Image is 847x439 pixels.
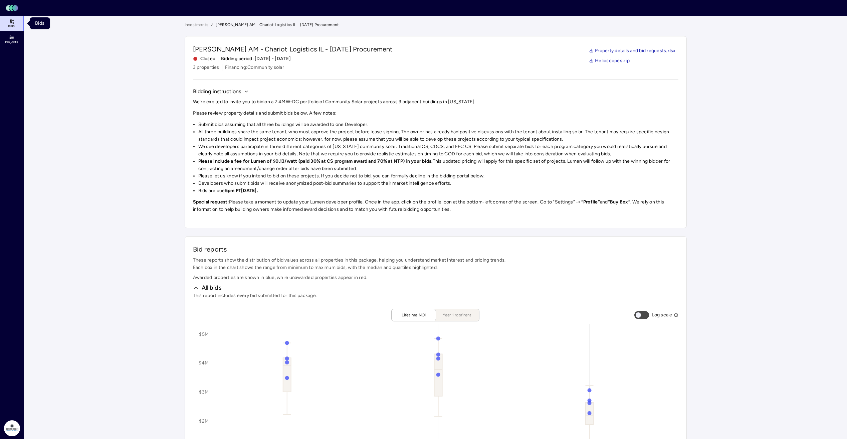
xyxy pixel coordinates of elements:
[185,21,209,28] a: Investments
[4,420,20,436] img: Dimension Energy
[193,88,249,96] button: Bidding instructions
[193,292,678,299] span: This report includes every bid submitted for this package.
[193,88,241,96] span: Bidding instructions
[30,17,50,29] div: Bids
[193,110,678,117] p: Please review property details and submit bids below. A few notes:
[193,274,678,281] span: Awarded properties are shown in blue, while unawarded properties appear in red.
[589,47,676,54] a: Property details and bid requests.xlsx
[199,389,209,395] text: $3M
[193,264,678,271] span: Each box in the chart shows the range from minimum to maximum bids, with the median and quartiles...
[608,199,630,205] strong: “Buy Box”
[5,40,18,44] span: Projects
[199,418,209,424] text: $2M
[193,98,678,106] p: We’re excited to invite you to bid on a 7.4MW-DC portfolio of Community Solar projects across 3 a...
[198,172,678,180] li: Please let us know if you intend to bid on these projects. If you decide not to bid, you can form...
[193,245,678,254] span: Bid reports
[198,143,678,158] li: We see developers participate in three different categories of [US_STATE] community solar: Tradit...
[199,360,209,366] text: $4M
[198,180,678,187] li: Developers who submit bids will receive anonymized post-bid summaries to support their market int...
[440,312,474,318] span: Year 1 roof rent
[225,64,284,71] span: Financing: Community solar
[652,312,672,318] span: Log scale
[581,199,600,205] strong: “Profile”
[198,128,678,143] li: All three buildings share the same tenant, who must approve the project before lease signing. The...
[193,55,216,62] span: Closed
[193,284,221,292] button: All bids
[8,24,15,28] span: Bids
[397,312,430,318] span: Lifetime NOI
[193,198,678,213] p: Please take a moment to update your Lumen developer profile. Once in the app, click on the profil...
[221,55,291,62] span: Bidding period: [DATE] - [DATE]
[198,158,678,172] li: This updated pricing will apply for this specific set of projects. Lumen will follow up with the ...
[193,257,678,264] span: These reports show the distribution of bid values across all properties in this package, helping ...
[193,64,219,71] span: 3 properties
[185,21,687,28] nav: breadcrumb
[193,44,393,54] span: [PERSON_NAME] AM - Chariot Logistics IL - [DATE] Procurement
[589,57,630,64] a: Helioscopes.zip
[193,199,229,205] strong: Special request:
[198,158,433,164] strong: Please include a fee for Lumen of $0.13/watt (paid 30% at CS program award and 70% at NTP) in you...
[216,21,339,28] span: [PERSON_NAME] AM - Chariot Logistics IL - [DATE] Procurement
[225,188,258,193] strong: 5pm PT[DATE].
[199,331,209,337] text: $5M
[202,284,221,292] span: All bids
[198,121,678,128] li: Submit bids assuming that all three buildings will be awarded to one Developer.
[198,187,678,194] li: Bids are due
